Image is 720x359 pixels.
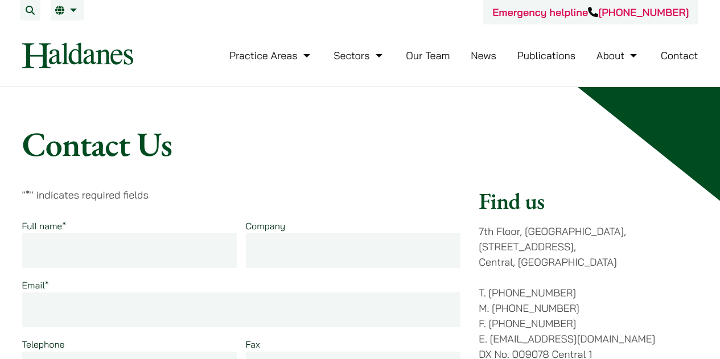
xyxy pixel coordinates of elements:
[479,224,698,270] p: 7th Floor, [GEOGRAPHIC_DATA], [STREET_ADDRESS], Central, [GEOGRAPHIC_DATA]
[22,43,133,68] img: Logo of Haldanes
[471,49,496,62] a: News
[229,49,313,62] a: Practice Areas
[406,49,450,62] a: Our Team
[492,6,689,19] a: Emergency helpline[PHONE_NUMBER]
[246,339,260,350] label: Fax
[22,339,65,350] label: Telephone
[22,279,49,291] label: Email
[22,123,698,164] h1: Contact Us
[55,6,80,15] a: EN
[22,187,461,203] p: " " indicates required fields
[596,49,640,62] a: About
[517,49,576,62] a: Publications
[334,49,385,62] a: Sectors
[246,220,286,232] label: Company
[479,187,698,214] h2: Find us
[661,49,698,62] a: Contact
[22,220,67,232] label: Full name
